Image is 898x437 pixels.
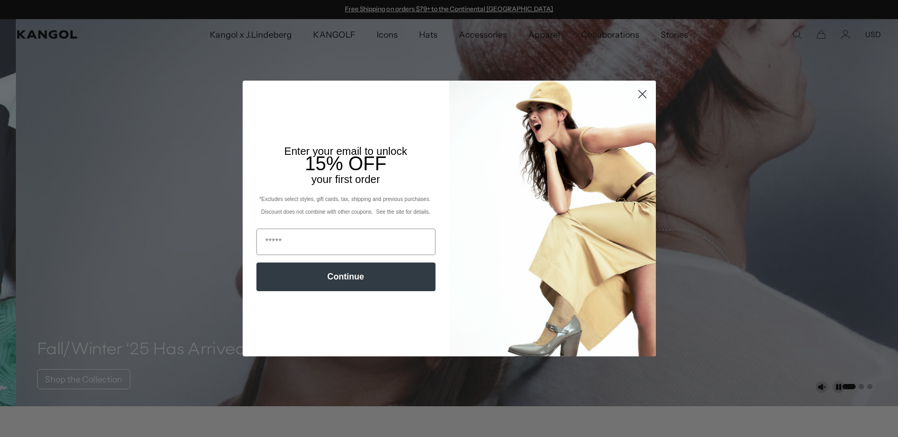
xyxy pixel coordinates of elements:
[305,153,386,174] span: 15% OFF
[256,263,435,291] button: Continue
[312,173,380,185] span: your first order
[259,196,432,215] span: *Excludes select styles, gift cards, tax, shipping and previous purchases. Discount does not comb...
[284,145,407,157] span: Enter your email to unlock
[256,229,435,255] input: Email
[449,81,656,356] img: 93be19ad-e773-4382-80b9-c9d740c9197f.jpeg
[633,85,652,103] button: Close dialog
